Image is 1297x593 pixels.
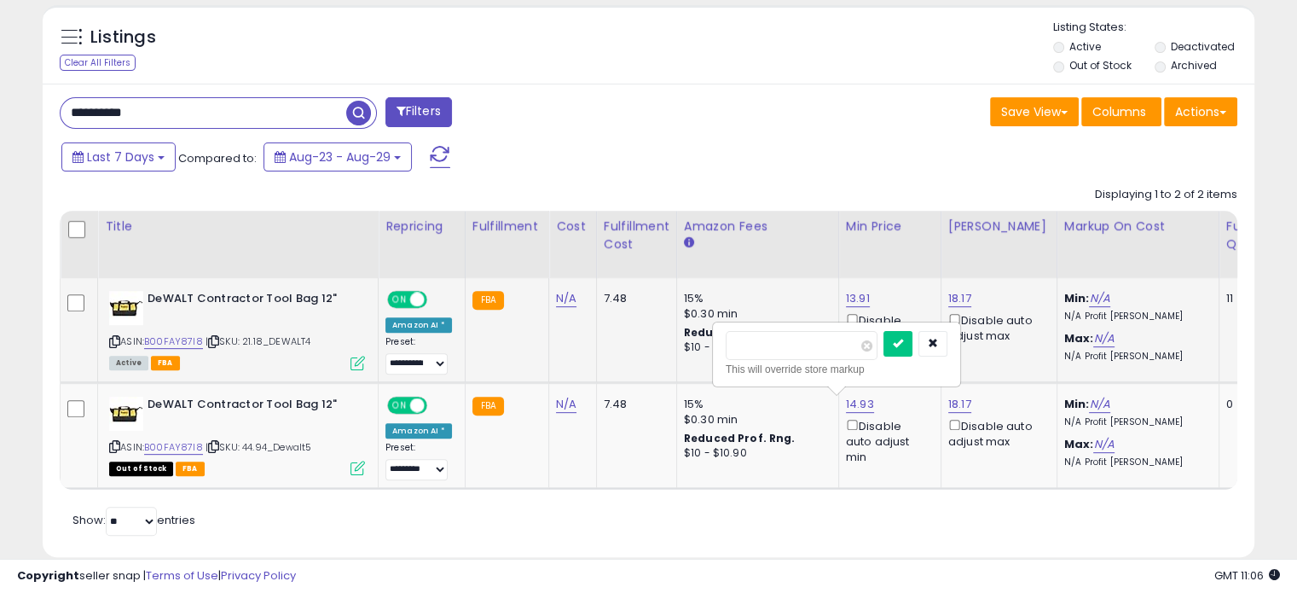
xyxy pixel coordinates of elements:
p: N/A Profit [PERSON_NAME] [1064,311,1206,323]
div: Fulfillment Cost [604,218,669,253]
span: Show: entries [72,512,195,528]
div: $10 - $10.90 [684,340,825,355]
button: Last 7 Days [61,142,176,172]
small: FBA [472,397,504,416]
p: Listing States: [1053,20,1254,36]
a: 18.17 [948,290,971,307]
label: Deactivated [1170,39,1234,54]
a: N/A [1093,330,1114,347]
span: ON [389,398,410,412]
th: The percentage added to the cost of goods (COGS) that forms the calculator for Min & Max prices. [1057,211,1219,278]
b: Reduced Prof. Rng. [684,325,796,340]
span: Compared to: [178,150,257,166]
span: FBA [151,356,180,370]
span: Columns [1092,103,1146,120]
div: Disable auto adjust max [948,311,1044,344]
button: Aug-23 - Aug-29 [263,142,412,172]
div: $0.30 min [684,306,825,322]
a: N/A [1089,290,1109,307]
div: Fulfillment [472,218,541,235]
div: Disable auto adjust min [846,416,928,466]
div: Amazon AI * [385,423,452,439]
div: 11 [1226,291,1279,306]
div: Clear All Filters [60,55,136,71]
span: OFF [425,293,452,307]
a: 18.17 [948,396,971,413]
div: Title [105,218,371,235]
label: Active [1069,39,1101,54]
label: Archived [1170,58,1216,73]
img: 41OD3RKaLLL._SL40_.jpg [109,291,143,325]
b: Max: [1064,436,1094,452]
b: Min: [1064,396,1090,412]
b: DeWALT Contractor Tool Bag 12" [148,291,355,311]
small: FBA [472,291,504,310]
a: N/A [556,290,576,307]
div: Preset: [385,442,452,480]
small: Amazon Fees. [684,235,694,251]
a: N/A [1089,396,1109,413]
div: Amazon Fees [684,218,831,235]
div: seller snap | | [17,568,296,584]
img: 41OD3RKaLLL._SL40_.jpg [109,397,143,431]
strong: Copyright [17,567,79,584]
button: Filters [385,97,452,127]
span: | SKU: 21.18_DEWALT4 [206,334,310,348]
span: All listings currently available for purchase on Amazon [109,356,148,370]
button: Actions [1164,97,1237,126]
div: Cost [556,218,589,235]
div: Displaying 1 to 2 of 2 items [1095,187,1237,203]
div: Disable auto adjust min [846,311,928,360]
span: ON [389,293,410,307]
p: N/A Profit [PERSON_NAME] [1064,351,1206,363]
span: Aug-23 - Aug-29 [289,148,391,166]
button: Columns [1081,97,1161,126]
label: Out of Stock [1069,58,1132,73]
div: ASIN: [109,291,365,369]
div: $10 - $10.90 [684,446,825,461]
div: [PERSON_NAME] [948,218,1050,235]
a: 14.93 [846,396,874,413]
span: All listings that are currently out of stock and unavailable for purchase on Amazon [109,462,173,476]
a: N/A [1093,436,1114,453]
div: Disable auto adjust max [948,416,1044,450]
div: Min Price [846,218,934,235]
div: Amazon AI * [385,317,452,333]
button: Save View [990,97,1079,126]
div: 7.48 [604,291,663,306]
p: N/A Profit [PERSON_NAME] [1064,416,1206,428]
div: Fulfillable Quantity [1226,218,1285,253]
a: 13.91 [846,290,870,307]
span: Last 7 Days [87,148,154,166]
div: Repricing [385,218,458,235]
b: Min: [1064,290,1090,306]
a: Terms of Use [146,567,218,584]
div: $0.30 min [684,412,825,427]
div: 15% [684,291,825,306]
div: Markup on Cost [1064,218,1212,235]
span: | SKU: 44.94_Dewalt5 [206,440,311,454]
span: 2025-09-6 11:06 GMT [1214,567,1280,584]
div: 0 [1226,397,1279,412]
div: Preset: [385,336,452,375]
h5: Listings [90,26,156,49]
b: DeWALT Contractor Tool Bag 12" [148,397,355,417]
a: B00FAY87I8 [144,440,203,455]
a: N/A [556,396,576,413]
b: Reduced Prof. Rng. [684,431,796,445]
div: This will override store markup [726,361,947,378]
div: 15% [684,397,825,412]
b: Max: [1064,330,1094,346]
div: 7.48 [604,397,663,412]
a: B00FAY87I8 [144,334,203,349]
a: Privacy Policy [221,567,296,584]
span: FBA [176,462,205,476]
p: N/A Profit [PERSON_NAME] [1064,456,1206,468]
span: OFF [425,398,452,412]
div: ASIN: [109,397,365,474]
